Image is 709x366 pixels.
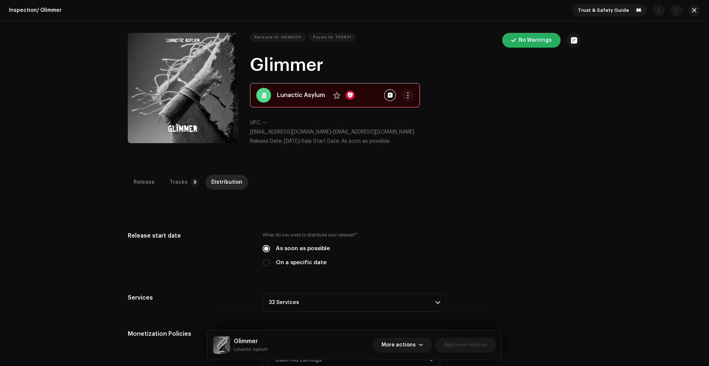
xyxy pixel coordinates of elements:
h5: Release start date [128,231,251,240]
span: — [263,120,267,125]
div: Tracks [169,175,188,190]
strong: Lunactic Asylum [277,91,325,100]
span: As soon as possible [341,139,390,144]
h5: Monetization Policies [128,329,251,338]
span: [EMAIL_ADDRESS][DOMAIN_NAME] [333,130,414,135]
h1: Glimmer [250,53,581,77]
button: Release Id: 3048100 [250,33,306,42]
span: [EMAIL_ADDRESS][DOMAIN_NAME] [250,130,331,135]
button: Approve release [435,338,496,352]
span: [DATE] [284,139,299,144]
span: Release Id: 3048100 [254,30,301,45]
small: When do you want to distribute your release? [263,231,355,239]
span: Payee Id: 756821 [313,30,352,45]
span: Release Date: [250,139,282,144]
label: On a specific date [276,259,326,267]
p: • [250,128,581,136]
span: More actions [381,338,416,352]
h5: Services [128,293,251,302]
img: aa3395b5-560d-4919-8d9e-95dc63451957 [213,336,231,354]
button: More actions [373,338,432,352]
p-badge: 9 [191,178,199,187]
h5: Glimmer [234,337,268,346]
span: Approve release [444,338,487,352]
span: • [250,139,301,144]
span: UPC: [250,120,261,125]
label: As soon as possible [276,245,330,253]
small: Glimmer [234,346,268,353]
span: Sale Start Date: [301,139,340,144]
p-accordion-header: 32 Services [263,293,446,312]
div: Release [134,175,155,190]
div: Distribution [211,175,242,190]
button: Payee Id: 756821 [309,33,356,42]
